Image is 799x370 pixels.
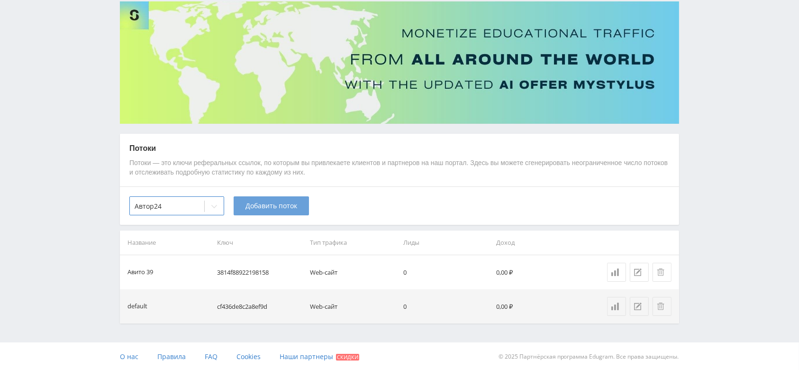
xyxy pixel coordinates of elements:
th: Доход [493,231,586,255]
td: 0 [399,255,493,289]
div: Авито 39 [127,267,153,278]
span: Скидки [336,354,359,361]
span: Наши партнеры [280,352,333,361]
button: Добавить поток [234,196,309,215]
span: Добавить поток [245,202,297,210]
th: Название [120,231,213,255]
td: cf436de8c2a8ef9d [213,289,307,324]
img: Banner [120,1,679,124]
button: Удалить [653,263,672,282]
button: Редактировать [630,297,649,316]
span: Cookies [236,352,261,361]
th: Лиды [399,231,493,255]
td: 0,00 ₽ [493,255,586,289]
th: Ключ [213,231,307,255]
button: Редактировать [630,263,649,282]
span: Правила [157,352,186,361]
div: default [127,301,147,312]
td: 0,00 ₽ [493,289,586,324]
td: Web-сайт [306,255,399,289]
th: Тип трафика [306,231,399,255]
a: Статистика [607,263,626,282]
a: Статистика [607,297,626,316]
span: FAQ [205,352,218,361]
td: 0 [399,289,493,324]
span: О нас [120,352,138,361]
td: 3814f88922198158 [213,255,307,289]
p: Потоки — это ключи реферальных ссылок, по которым вы привлекаете клиентов и партнеров на наш порт... [129,158,670,177]
td: Web-сайт [306,289,399,324]
button: Удалить [653,297,672,316]
p: Потоки [129,143,670,154]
